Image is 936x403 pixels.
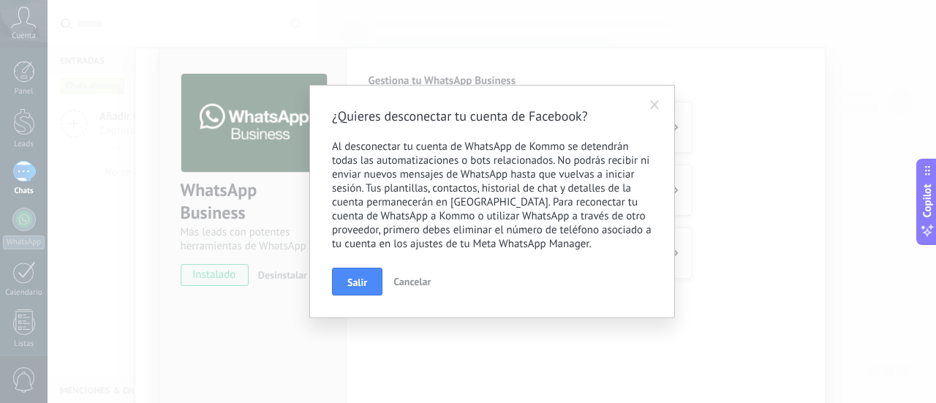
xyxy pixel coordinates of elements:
span: Salir [347,277,367,287]
p: Al desconectar tu cuenta de WhatsApp de Kommo se detendrán todas las automatizaciones o bots rela... [332,140,652,251]
span: Copilot [920,184,935,217]
button: Salir [332,268,382,295]
button: Cancelar [388,268,437,295]
h2: ¿Quieres desconectar tu cuenta de Facebook? [332,108,638,125]
span: Cancelar [393,275,431,288]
